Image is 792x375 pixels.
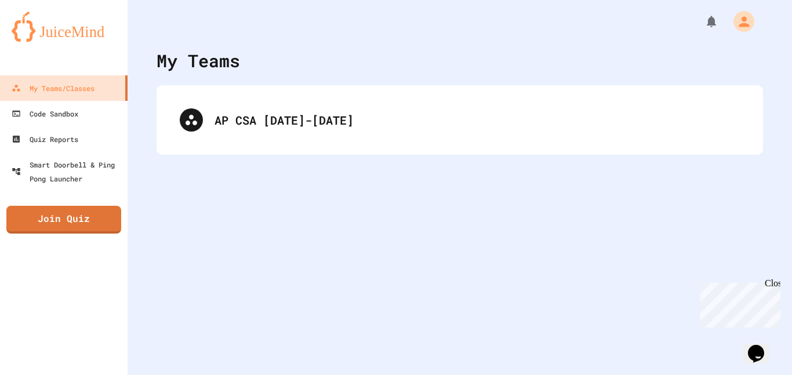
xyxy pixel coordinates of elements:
[5,5,80,74] div: Chat with us now!Close
[6,206,121,234] a: Join Quiz
[215,111,740,129] div: AP CSA [DATE]-[DATE]
[743,329,780,363] iframe: chat widget
[12,12,116,42] img: logo-orange.svg
[683,12,721,31] div: My Notifications
[12,132,78,146] div: Quiz Reports
[12,81,95,95] div: My Teams/Classes
[696,278,780,327] iframe: chat widget
[721,8,757,35] div: My Account
[12,107,78,121] div: Code Sandbox
[12,158,123,185] div: Smart Doorbell & Ping Pong Launcher
[157,48,240,74] div: My Teams
[168,97,751,143] div: AP CSA [DATE]-[DATE]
